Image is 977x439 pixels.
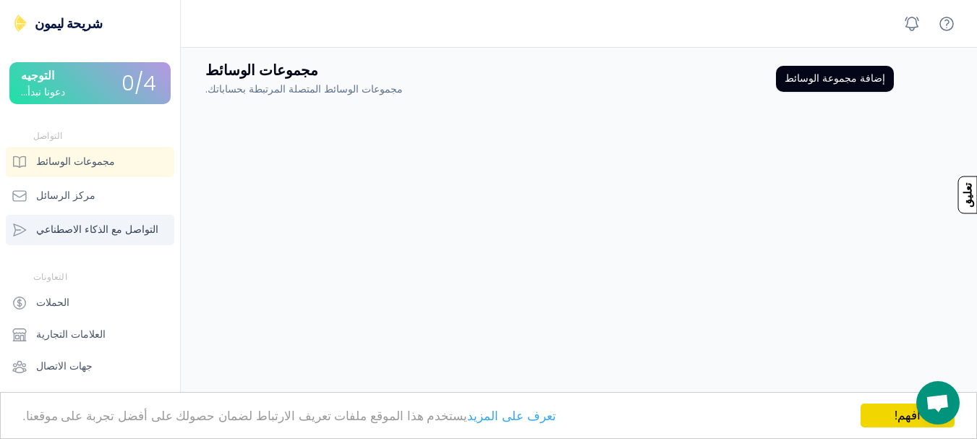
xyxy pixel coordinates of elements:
font: التواصل مع الذكاء الاصطناعي [36,222,158,236]
font: 0/4 [121,69,156,98]
font: تعليق [962,183,973,208]
font: التوجيه [21,67,54,84]
font: مجموعات الوسائط المتصلة المرتبطة بحساباتك. [205,82,403,96]
font: دعونا نبدأ... [21,85,65,99]
div: دردشة مفتوحة [916,381,960,425]
a: أفهم! [861,404,955,427]
font: مجموعات الوسائط [36,154,115,169]
font: يستخدم هذا الموقع ملفات تعريف الارتباط لضمان حصولك على أفضل تجربة على موقعنا. [22,409,467,423]
font: مركز الرسائل [36,188,95,203]
font: أفهم! [895,409,921,422]
font: جهات الاتصال [36,359,93,373]
font: مجموعات الوسائط [205,60,318,80]
font: إضافة مجموعة الوسائط [785,71,885,85]
font: شريحة ليمون [35,14,103,33]
font: التواصل [33,129,62,142]
font: التعاونات [33,270,67,283]
a: تعرف على المزيد [467,409,555,423]
font: كولاب جاسوس [36,391,100,405]
font: العلامات التجارية [36,327,106,341]
button: إضافة مجموعة الوسائط [776,66,894,92]
font: الحملات [36,295,69,310]
img: شريحة ليمون [12,14,29,32]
